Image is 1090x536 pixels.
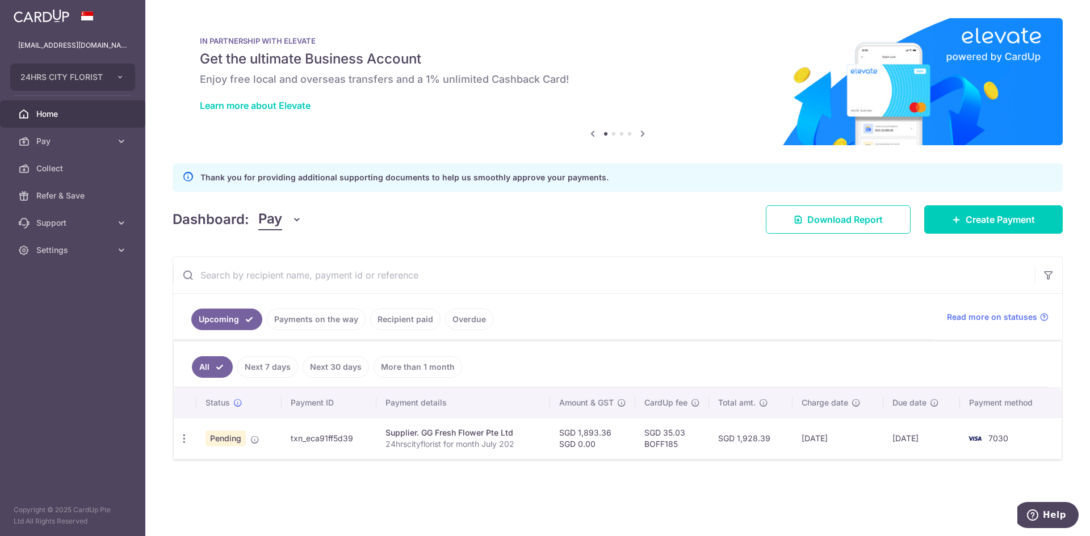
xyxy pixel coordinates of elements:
[200,50,1035,68] h5: Get the ultimate Business Account
[258,209,302,230] button: Pay
[947,311,1037,323] span: Read more on statuses
[883,417,960,459] td: [DATE]
[807,213,883,226] span: Download Report
[960,388,1062,417] th: Payment method
[1017,502,1079,530] iframe: Opens a widget where you can find more information
[766,205,911,234] a: Download Report
[282,388,377,417] th: Payment ID
[200,100,311,111] a: Learn more about Elevate
[376,388,550,417] th: Payment details
[191,309,262,330] a: Upcoming
[36,217,111,229] span: Support
[947,311,1049,323] a: Read more on statuses
[173,257,1035,293] input: Search by recipient name, payment id or reference
[635,417,709,459] td: SGD 35.03 BOFF185
[892,397,927,408] span: Due date
[18,40,127,51] p: [EMAIL_ADDRESS][DOMAIN_NAME]
[793,417,884,459] td: [DATE]
[173,18,1063,145] img: Renovation banner
[370,309,441,330] a: Recipient paid
[14,9,69,23] img: CardUp
[718,397,756,408] span: Total amt.
[644,397,687,408] span: CardUp fee
[20,71,104,83] span: 24HRS CITY FLORIST
[963,432,986,445] img: Bank Card
[192,356,233,378] a: All
[966,213,1035,226] span: Create Payment
[200,171,609,184] p: Thank you for providing additional supporting documents to help us smoothly approve your payments.
[36,244,111,256] span: Settings
[802,397,848,408] span: Charge date
[303,356,369,378] a: Next 30 days
[237,356,298,378] a: Next 7 days
[200,36,1035,45] p: IN PARTNERSHIP WITH ELEVATE
[200,73,1035,86] h6: Enjoy free local and overseas transfers and a 1% unlimited Cashback Card!
[550,417,635,459] td: SGD 1,893.36 SGD 0.00
[10,64,135,91] button: 24HRS CITY FLORIST
[385,438,541,450] p: 24hrscityflorist for month July 202
[385,427,541,438] div: Supplier. GG Fresh Flower Pte Ltd
[258,209,282,230] span: Pay
[36,108,111,120] span: Home
[282,417,377,459] td: txn_eca91ff5d39
[206,397,230,408] span: Status
[924,205,1063,234] a: Create Payment
[206,431,246,446] span: Pending
[36,136,111,147] span: Pay
[445,309,493,330] a: Overdue
[709,417,792,459] td: SGD 1,928.39
[988,433,1008,443] span: 7030
[267,309,366,330] a: Payments on the way
[374,356,462,378] a: More than 1 month
[173,209,249,230] h4: Dashboard:
[559,397,614,408] span: Amount & GST
[36,163,111,174] span: Collect
[36,190,111,201] span: Refer & Save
